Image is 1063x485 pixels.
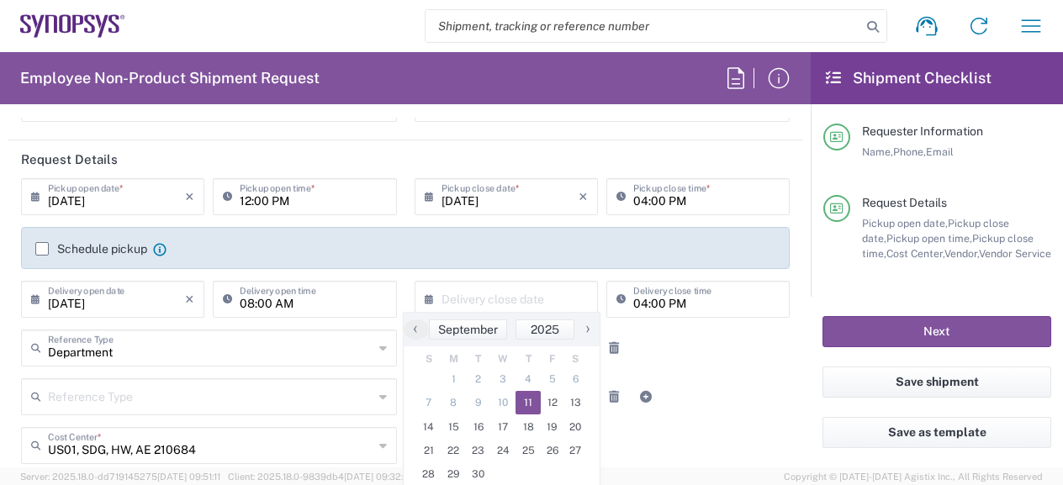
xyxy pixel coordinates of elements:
[516,367,541,391] span: 4
[491,367,516,391] span: 3
[404,319,600,340] bs-datepicker-navigation-view: ​ ​ ​
[541,439,564,462] span: 26
[563,439,587,462] span: 27
[602,385,626,409] a: Remove Reference
[442,367,467,391] span: 1
[862,217,948,229] span: Pickup open date,
[541,351,564,367] th: weekday
[826,68,992,88] h2: Shipment Checklist
[944,247,979,260] span: Vendor,
[862,145,893,158] span: Name,
[185,183,194,210] i: ×
[491,351,516,367] th: weekday
[35,242,147,256] label: Schedule pickup
[602,336,626,360] a: Remove Reference
[516,415,541,439] span: 18
[822,316,1051,347] button: Next
[886,232,972,245] span: Pickup open time,
[228,472,415,482] span: Client: 2025.18.0-9839db4
[442,391,467,414] span: 8
[516,319,574,340] button: 2025
[491,439,516,462] span: 24
[403,319,428,339] span: ‹
[20,68,320,88] h2: Employee Non-Product Shipment Request
[416,391,442,414] span: 7
[416,415,442,439] span: 14
[466,351,491,367] th: weekday
[541,391,564,414] span: 12
[579,183,588,210] i: ×
[822,417,1051,448] button: Save as template
[634,385,658,409] a: Add Reference
[541,415,564,439] span: 19
[442,415,467,439] span: 15
[20,472,220,482] span: Server: 2025.18.0-dd719145275
[926,145,954,158] span: Email
[491,391,516,414] span: 10
[563,391,587,414] span: 13
[429,319,507,340] button: September
[784,469,1043,484] span: Copyright © [DATE]-[DATE] Agistix Inc., All Rights Reserved
[416,439,442,462] span: 21
[563,351,587,367] th: weekday
[563,367,587,391] span: 6
[516,439,541,462] span: 25
[531,323,559,336] span: 2025
[466,415,491,439] span: 16
[574,319,600,340] button: ›
[491,415,516,439] span: 17
[442,351,467,367] th: weekday
[466,391,491,414] span: 9
[893,145,926,158] span: Phone,
[344,472,415,482] span: [DATE] 09:32:48
[442,439,467,462] span: 22
[426,10,861,42] input: Shipment, tracking or reference number
[466,439,491,462] span: 23
[886,247,944,260] span: Cost Center,
[979,247,1051,260] span: Vendor Service
[862,196,947,209] span: Request Details
[21,151,118,168] h2: Request Details
[541,367,564,391] span: 5
[157,472,220,482] span: [DATE] 09:51:11
[563,415,587,439] span: 20
[516,391,541,414] span: 11
[416,351,442,367] th: weekday
[438,323,498,336] span: September
[822,366,1051,398] button: Save shipment
[185,286,194,313] i: ×
[516,351,541,367] th: weekday
[466,367,491,391] span: 2
[404,319,429,340] button: ‹
[862,124,983,138] span: Requester Information
[575,319,600,339] span: ›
